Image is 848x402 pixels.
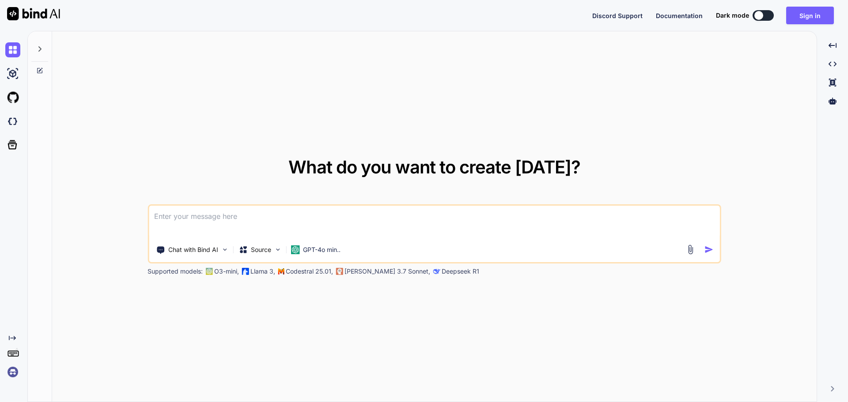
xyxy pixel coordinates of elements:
[5,364,20,379] img: signin
[221,246,228,253] img: Pick Tools
[5,42,20,57] img: chat
[5,66,20,81] img: ai-studio
[5,90,20,105] img: githubLight
[274,246,281,253] img: Pick Models
[716,11,749,20] span: Dark mode
[592,12,643,19] span: Discord Support
[656,11,703,20] button: Documentation
[303,245,341,254] p: GPT-4o min..
[286,267,333,276] p: Codestral 25.01,
[442,267,479,276] p: Deepseek R1
[336,268,343,275] img: claude
[214,267,239,276] p: O3-mini,
[278,268,284,274] img: Mistral-AI
[250,267,275,276] p: Llama 3,
[7,7,60,20] img: Bind AI
[251,245,271,254] p: Source
[344,267,430,276] p: [PERSON_NAME] 3.7 Sonnet,
[291,245,299,254] img: GPT-4o mini
[592,11,643,20] button: Discord Support
[148,267,203,276] p: Supported models:
[205,268,212,275] img: GPT-4
[433,268,440,275] img: claude
[168,245,218,254] p: Chat with Bind AI
[5,114,20,129] img: darkCloudIdeIcon
[786,7,834,24] button: Sign in
[685,244,696,255] img: attachment
[656,12,703,19] span: Documentation
[288,156,580,178] span: What do you want to create [DATE]?
[704,245,714,254] img: icon
[242,268,249,275] img: Llama2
